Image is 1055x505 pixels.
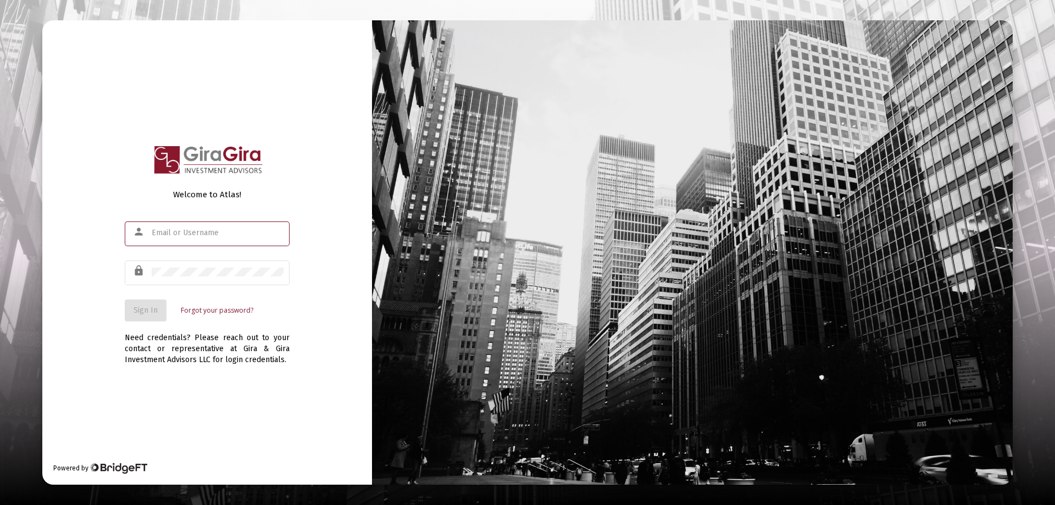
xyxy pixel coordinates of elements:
[90,463,147,474] img: Bridge Financial Technology Logo
[181,305,253,316] a: Forgot your password?
[125,321,290,365] div: Need credentials? Please reach out to your contact or representative at Gira & Gira Investment Ad...
[133,264,146,278] mat-icon: lock
[125,299,166,321] button: Sign In
[53,463,147,474] div: Powered by
[147,140,268,181] img: Logo
[133,225,146,238] mat-icon: person
[125,189,290,200] div: Welcome to Atlas!
[152,229,284,237] input: Email or Username
[134,306,158,315] span: Sign In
